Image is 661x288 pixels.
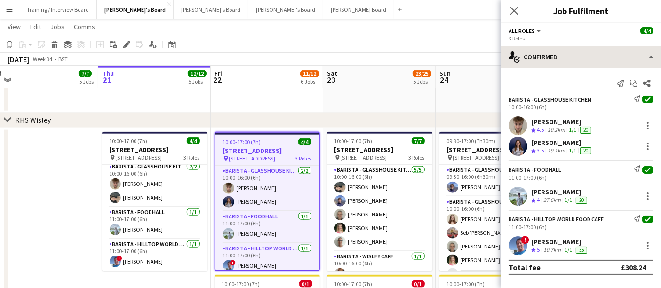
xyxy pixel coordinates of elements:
span: ! [230,260,236,266]
button: [PERSON_NAME]'s Board [97,0,174,19]
span: 3 Roles [295,155,311,162]
span: 7/7 [412,137,425,144]
div: Barista - Hilltop World Food Cafe [509,216,604,223]
app-skills-label: 1/1 [565,196,572,203]
button: All roles [509,27,542,34]
span: ! [521,236,529,244]
span: 10:00-17:00 (7h) [110,137,148,144]
span: 11/12 [300,70,319,77]
div: 5 Jobs [79,78,94,85]
span: Fri [215,69,222,78]
span: 3 Roles [409,154,425,161]
div: 10.7km [542,246,563,254]
span: 5 [537,246,540,253]
div: [PERSON_NAME] [531,118,593,126]
div: 27.6km [542,196,563,204]
span: Week 34 [31,56,55,63]
span: 4/4 [187,137,200,144]
span: Jobs [50,23,64,31]
span: 4.5 [537,126,544,133]
app-job-card: 10:00-17:00 (7h)4/4[STREET_ADDRESS] [STREET_ADDRESS]3 RolesBarista - Glasshouse Kitchen2/210:00-1... [215,132,320,271]
a: View [4,21,24,33]
span: 23 [326,74,337,85]
div: [PERSON_NAME] [531,138,593,147]
h3: [STREET_ADDRESS] [215,146,319,155]
app-card-role: Barista - Foodhall1/111:00-17:00 (6h)[PERSON_NAME] [102,207,207,239]
span: 21 [101,74,114,85]
h3: [STREET_ADDRESS] [102,145,207,154]
span: 3 Roles [184,154,200,161]
span: 0/1 [412,280,425,288]
div: 20 [580,127,591,134]
span: 3.5 [537,147,544,154]
span: 4/4 [640,27,653,34]
h3: Job Fulfilment [501,5,661,17]
h3: [STREET_ADDRESS] [439,145,545,154]
div: BST [58,56,68,63]
div: 20 [576,197,587,204]
a: Jobs [47,21,68,33]
span: 10:00-17:00 (7h) [334,137,373,144]
app-card-role: Barista - Foodhall1/111:00-17:00 (6h)[PERSON_NAME] [215,211,319,243]
span: [STREET_ADDRESS] [341,154,387,161]
div: Total fee [509,263,541,272]
span: 09:30-17:00 (7h30m) [447,137,496,144]
app-card-role: Barista - Hilltop World Food Cafe1/111:00-17:00 (6h)![PERSON_NAME] [102,239,207,271]
app-skills-label: 1/1 [569,126,576,133]
div: 5 Jobs [413,78,431,85]
span: 10:00-17:00 (7h) [223,138,261,145]
span: 22 [213,74,222,85]
button: [PERSON_NAME]'s Board [248,0,323,19]
div: 5 Jobs [188,78,206,85]
span: Thu [102,69,114,78]
div: 11:00-17:00 (6h) [509,224,653,231]
app-job-card: 10:00-17:00 (7h)7/7[STREET_ADDRESS] [STREET_ADDRESS]3 RolesBarista - Glasshouse Kitchen5/510:00-1... [327,132,432,271]
div: 6 Jobs [301,78,319,85]
app-card-role: Barista - Glasshouse Kitchen2/210:00-16:00 (6h)[PERSON_NAME][PERSON_NAME] [102,161,207,207]
div: 11:00-17:00 (6h) [509,174,653,181]
a: Edit [26,21,45,33]
div: Barista - Foodhall [509,166,561,173]
span: View [8,23,21,31]
button: Training / Interview Board [19,0,97,19]
app-card-role: Barista - Glasshouse Kitchen2/210:00-16:00 (6h)[PERSON_NAME][PERSON_NAME] [215,166,319,211]
div: £308.24 [621,263,646,272]
div: [PERSON_NAME] [531,238,589,246]
span: Edit [30,23,41,31]
app-job-card: 10:00-17:00 (7h)4/4[STREET_ADDRESS] [STREET_ADDRESS]3 RolesBarista - Glasshouse Kitchen2/210:00-1... [102,132,207,271]
div: 10.2km [546,126,567,134]
span: 23/25 [413,70,431,77]
div: 20 [580,147,591,154]
app-card-role: Barista - Hilltop World Food Cafe1/111:00-17:00 (6h)![PERSON_NAME] [215,243,319,275]
h3: [STREET_ADDRESS] [327,145,432,154]
span: 24 [438,74,451,85]
app-skills-label: 1/1 [565,246,572,253]
div: 10:00-16:00 (6h) [509,104,653,111]
span: 7/7 [79,70,92,77]
div: 3 Roles [509,35,653,42]
span: 4/4 [298,138,311,145]
app-job-card: 09:30-17:00 (7h30m)7/9[STREET_ADDRESS] [STREET_ADDRESS]4 RolesBarista - Glasshouse Kitchen1/109:3... [439,132,545,271]
span: 10:00-17:00 (7h) [222,280,260,288]
div: Confirmed [501,46,661,68]
a: Comms [70,21,99,33]
span: [STREET_ADDRESS] [453,154,500,161]
app-card-role: Barista - Glasshouse Kitchen5/510:00-16:00 (6h)[PERSON_NAME][PERSON_NAME][PERSON_NAME][PERSON_NAM... [327,165,432,251]
span: Sun [439,69,451,78]
span: Comms [74,23,95,31]
span: Sat [327,69,337,78]
div: 55 [576,247,587,254]
div: [DATE] [8,55,29,64]
span: 0/1 [299,280,312,288]
div: RHS Wisley [15,115,51,125]
span: All roles [509,27,535,34]
div: [PERSON_NAME] [531,188,589,196]
app-card-role: Barista - Wisley Cafe1/110:00-16:00 (6h)[PERSON_NAME] [327,251,432,283]
span: 12/12 [188,70,207,77]
button: [PERSON_NAME]'s Board [174,0,248,19]
div: Barista - Glasshouse Kitchen [509,96,591,103]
